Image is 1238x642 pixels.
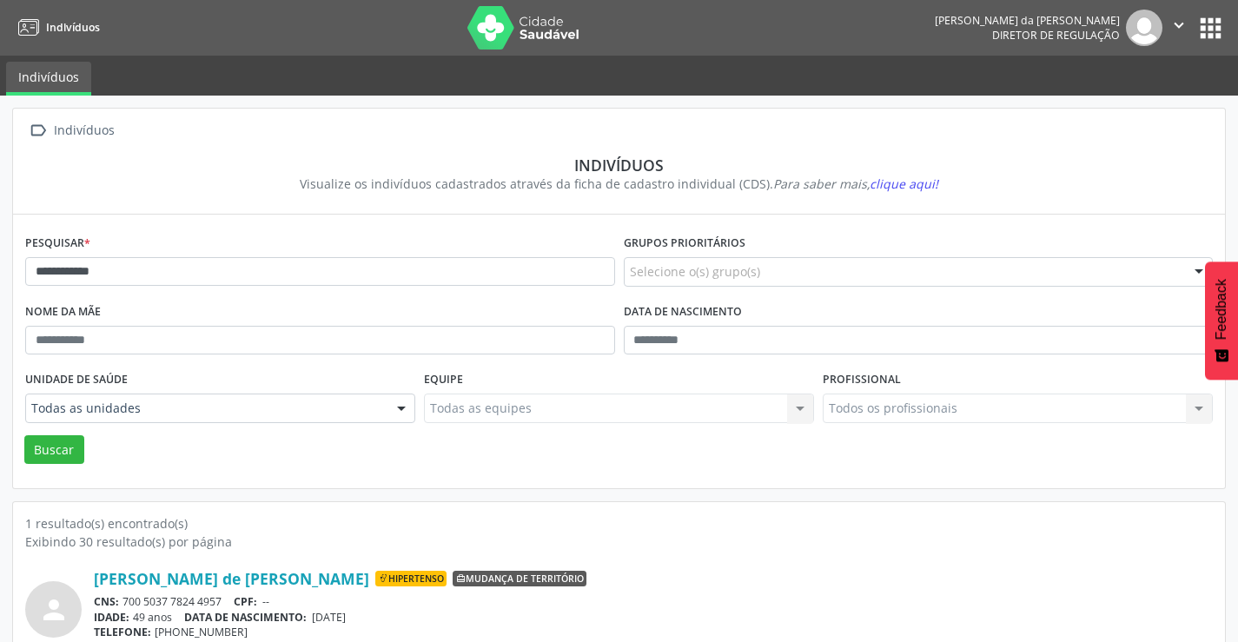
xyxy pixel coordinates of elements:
div: Indivíduos [50,118,117,143]
div: 1 resultado(s) encontrado(s) [25,514,1213,533]
span: CPF: [234,594,257,609]
div: Indivíduos [37,156,1201,175]
a: Indivíduos [6,62,91,96]
button: Buscar [24,435,84,465]
label: Nome da mãe [25,299,101,326]
span: Hipertenso [375,571,447,586]
label: Data de nascimento [624,299,742,326]
label: Pesquisar [25,230,90,257]
label: Unidade de saúde [25,367,128,394]
span: Indivíduos [46,20,100,35]
span: [DATE] [312,610,346,625]
div: Visualize os indivíduos cadastrados através da ficha de cadastro individual (CDS). [37,175,1201,193]
span: Selecione o(s) grupo(s) [630,262,760,281]
a:  Indivíduos [25,118,117,143]
img: img [1126,10,1162,46]
span: Mudança de território [453,571,586,586]
label: Profissional [823,367,901,394]
label: Grupos prioritários [624,230,745,257]
a: [PERSON_NAME] de [PERSON_NAME] [94,569,369,588]
div: 49 anos [94,610,1213,625]
span: Todas as unidades [31,400,380,417]
div: Exibindo 30 resultado(s) por página [25,533,1213,551]
button: apps [1195,13,1226,43]
span: clique aqui! [870,175,938,192]
span: CNS: [94,594,119,609]
span: -- [262,594,269,609]
span: IDADE: [94,610,129,625]
span: DATA DE NASCIMENTO: [184,610,307,625]
div: 700 5037 7824 4957 [94,594,1213,609]
i: Para saber mais, [773,175,938,192]
div: [PHONE_NUMBER] [94,625,1213,639]
span: Diretor de regulação [992,28,1120,43]
button: Feedback - Mostrar pesquisa [1205,261,1238,380]
span: Feedback [1214,279,1229,340]
button:  [1162,10,1195,46]
i:  [1169,16,1188,35]
div: [PERSON_NAME] da [PERSON_NAME] [935,13,1120,28]
a: Indivíduos [12,13,100,42]
i:  [25,118,50,143]
label: Equipe [424,367,463,394]
span: TELEFONE: [94,625,151,639]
